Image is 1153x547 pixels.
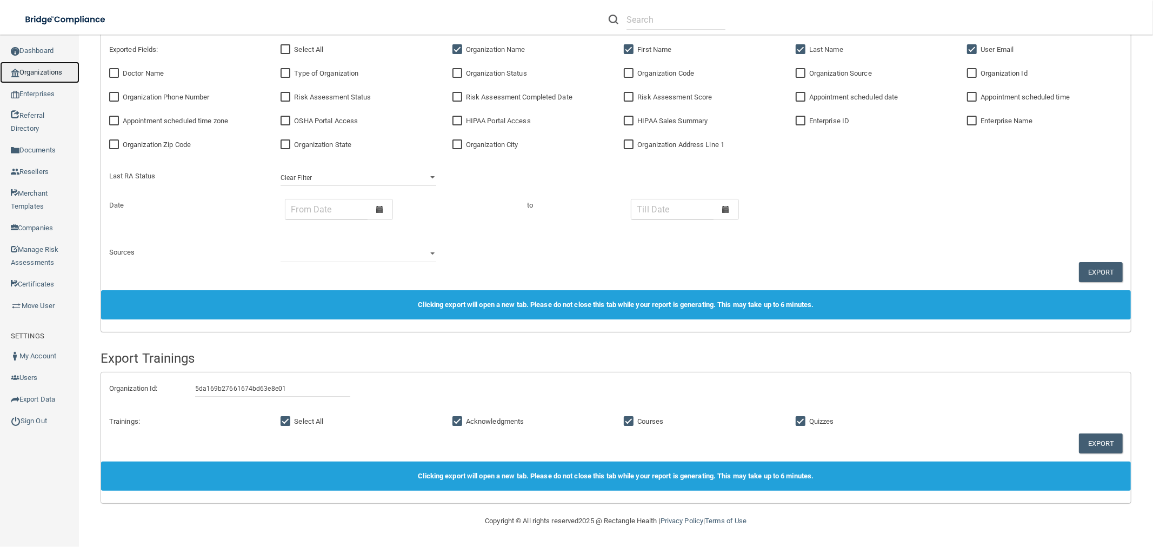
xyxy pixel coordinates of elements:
[452,417,465,426] input: Acknowledgments
[294,141,351,149] span: Organization State
[11,69,19,77] img: organization-icon.f8decf85.png
[11,352,19,361] img: ic_user_dark.df1a06c3.png
[294,69,358,77] span: Type of Organization
[466,417,524,425] span: Acknowledgments
[1079,262,1123,282] button: Export
[1079,433,1123,453] button: Export
[631,199,714,219] input: Till Date
[281,93,293,102] input: Risk Assessment Status
[637,93,712,101] span: Risk Assessment Score
[123,93,210,101] span: Organization Phone Number
[796,93,808,102] input: Appointment scheduled date
[109,141,122,149] input: Organization Zip Code
[705,517,747,525] a: Terms of Use
[466,93,572,101] span: Risk Assessment Completed Date
[796,117,808,125] input: Enterprise ID
[16,9,116,31] img: bridge_compliance_login_screen.278c3ca4.svg
[11,168,19,176] img: ic_reseller.de258add.png
[123,141,191,149] span: Organization Zip Code
[809,93,898,101] span: Appointment scheduled date
[967,93,979,102] input: Appointment scheduled time
[11,416,21,426] img: ic_power_dark.7ecde6b1.png
[452,69,465,78] input: Organization Status
[809,45,843,54] span: Last Name
[11,395,19,404] img: icon-export.b9366987.png
[637,45,671,54] span: First Name
[101,351,1131,365] h4: Export Trainings
[796,417,808,426] input: Quizzes
[11,91,19,98] img: enterprise.0d942306.png
[195,381,351,397] input: Organization Id
[466,69,527,77] span: Organization Status
[967,45,979,54] input: User Email
[637,117,708,125] span: HIPAA Sales Summary
[466,141,518,149] span: Organization City
[281,69,293,78] input: Type of Organization
[624,93,636,102] input: Risk Assessment Score
[281,117,293,125] input: OSHA Portal Access
[281,417,293,426] input: Select All
[466,117,531,125] span: HIPAA Portal Access
[796,69,808,78] input: Organization Source
[11,301,22,311] img: briefcase.64adab9b.png
[809,117,849,125] span: Enterprise ID
[109,69,122,78] input: Doctor Name
[981,69,1028,77] span: Organization Id
[967,117,979,125] input: Enterprise Name
[418,301,814,309] span: Clicking export will open a new tab. Please do not close this tab while your report is generating...
[294,93,371,101] span: Risk Assessment Status
[609,15,618,24] img: ic-search.3b580494.png
[967,69,979,78] input: Organization Id
[418,504,813,538] div: Copyright © All rights reserved 2025 @ Rectangle Health | |
[11,47,19,56] img: ic_dashboard_dark.d01f4a41.png
[101,246,273,259] div: Sources
[123,117,228,125] span: Appointment scheduled time zone
[452,45,465,54] input: Organization Name
[624,45,636,54] input: First Name
[101,382,187,395] label: Organization Id:
[294,417,323,425] span: Select All
[11,330,44,343] label: SETTINGS
[418,472,814,480] span: Clicking export will open a new tab. Please do not close this tab while your report is generating...
[809,69,872,77] span: Organization Source
[11,146,19,155] img: icon-documents.8dae5593.png
[452,93,465,102] input: Risk Assessment Completed Date
[101,415,273,428] div: Trainings:
[981,117,1032,125] span: Enterprise Name
[444,199,616,212] div: to
[637,69,694,77] span: Organization Code
[294,117,358,125] span: OSHA Portal Access
[466,45,525,54] span: Organization Name
[101,199,273,212] div: Date
[624,69,636,78] input: Organization Code
[452,117,465,125] input: HIPAA Portal Access
[123,69,164,77] span: Doctor Name
[624,141,636,149] input: Organization Address Line 1
[281,141,293,149] input: Organization State
[809,417,834,425] span: Quizzes
[285,199,368,219] input: From Date
[294,45,323,54] span: Select All
[101,170,273,183] div: Last RA Status
[109,43,265,56] div: Exported Fields:
[11,373,19,382] img: icon-users.e205127d.png
[624,417,636,426] input: Courses
[281,45,293,54] input: Select All
[661,517,703,525] a: Privacy Policy
[981,93,1070,101] span: Appointment scheduled time
[637,417,663,425] span: Courses
[637,141,724,149] span: Organization Address Line 1
[624,117,636,125] input: HIPAA Sales Summary
[796,45,808,54] input: Last Name
[109,117,122,125] input: Appointment scheduled time zone
[627,10,725,30] input: Search
[452,141,465,149] input: Organization City
[981,45,1014,54] span: User Email
[109,93,122,102] input: Organization Phone Number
